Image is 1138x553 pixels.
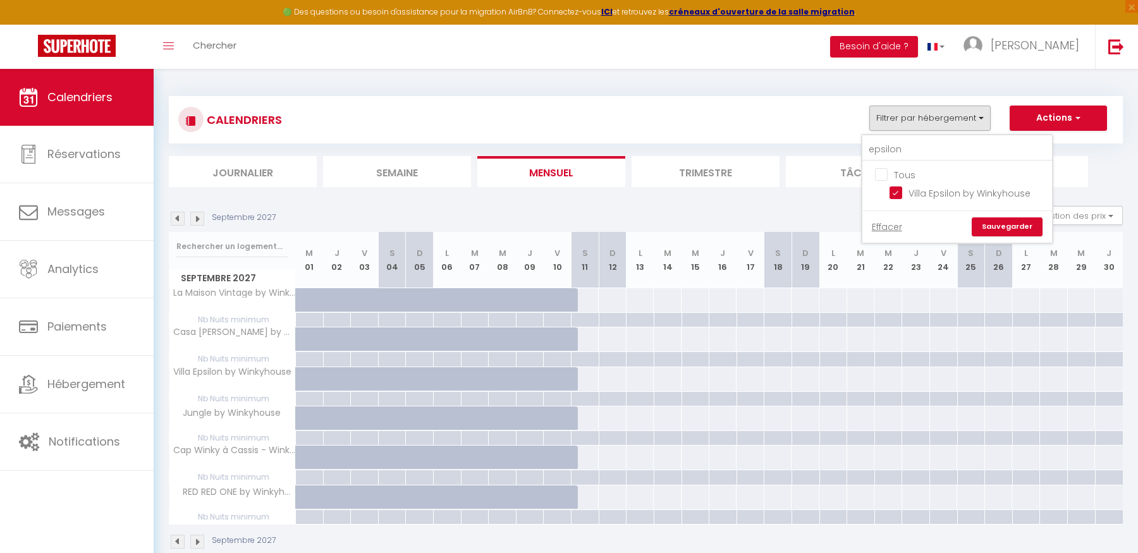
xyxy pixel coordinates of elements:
[802,247,809,259] abbr: D
[914,247,919,259] abbr: J
[972,217,1043,236] a: Sauvegarder
[599,232,627,288] th: 12
[1108,39,1124,54] img: logout
[632,156,780,187] li: Trimestre
[296,232,324,288] th: 01
[872,220,902,234] a: Effacer
[1012,232,1040,288] th: 27
[930,232,958,288] th: 24
[378,232,406,288] th: 04
[682,232,709,288] th: 15
[737,232,764,288] th: 17
[709,232,737,288] th: 16
[991,37,1079,53] span: [PERSON_NAME]
[516,232,544,288] th: 09
[669,6,855,17] a: créneaux d'ouverture de la salle migration
[819,232,847,288] th: 20
[171,367,291,377] span: Villa Epsilon by Winkyhouse
[212,212,276,224] p: Septembre 2027
[193,39,236,52] span: Chercher
[1040,232,1068,288] th: 28
[47,146,121,162] span: Réservations
[1077,247,1085,259] abbr: M
[957,232,985,288] th: 25
[985,232,1013,288] th: 26
[861,134,1053,244] div: Filtrer par hébergement
[47,319,107,334] span: Paiements
[477,156,625,187] li: Mensuel
[461,232,489,288] th: 07
[171,327,298,337] span: Casa [PERSON_NAME] by Winkyhouse
[764,232,792,288] th: 18
[171,288,298,298] span: La Maison Vintage by Winkyhouse
[305,247,313,259] abbr: M
[204,106,282,134] h3: CALENDRIERS
[874,232,902,288] th: 22
[857,247,864,259] abbr: M
[1029,206,1123,225] button: Gestion des prix
[902,232,930,288] th: 23
[499,247,506,259] abbr: M
[445,247,449,259] abbr: L
[169,392,295,406] span: Nb Nuits minimum
[169,510,295,524] span: Nb Nuits minimum
[609,247,616,259] abbr: D
[544,232,572,288] th: 10
[1106,247,1111,259] abbr: J
[434,232,462,288] th: 06
[183,25,246,69] a: Chercher
[323,156,471,187] li: Semaine
[1010,106,1107,131] button: Actions
[1050,247,1058,259] abbr: M
[627,232,654,288] th: 13
[582,247,588,259] abbr: S
[171,485,298,499] span: RED RED ONE by Winkyhouse
[169,470,295,484] span: Nb Nuits minimum
[176,235,288,258] input: Rechercher un logement...
[171,406,284,420] span: Jungle by Winkyhouse
[169,431,295,445] span: Nb Nuits minimum
[38,35,116,57] img: Super Booking
[884,247,892,259] abbr: M
[527,247,532,259] abbr: J
[47,261,99,277] span: Analytics
[351,232,379,288] th: 03
[49,434,120,449] span: Notifications
[664,247,671,259] abbr: M
[654,232,682,288] th: 14
[692,247,699,259] abbr: M
[323,232,351,288] th: 02
[471,247,479,259] abbr: M
[601,6,613,17] a: ICI
[169,352,295,366] span: Nb Nuits minimum
[847,232,875,288] th: 21
[830,36,918,58] button: Besoin d'aide ?
[869,106,991,131] button: Filtrer par hébergement
[639,247,642,259] abbr: L
[212,535,276,547] p: Septembre 2027
[775,247,781,259] abbr: S
[954,25,1095,69] a: ... [PERSON_NAME]
[554,247,560,259] abbr: V
[334,247,340,259] abbr: J
[47,204,105,219] span: Messages
[489,232,517,288] th: 08
[968,247,974,259] abbr: S
[169,313,295,327] span: Nb Nuits minimum
[169,156,317,187] li: Journalier
[720,247,725,259] abbr: J
[941,247,946,259] abbr: V
[47,89,113,105] span: Calendriers
[171,446,298,455] span: Cap Winky à Cassis - Winkyhouse
[169,269,295,288] span: Septembre 2027
[47,376,125,392] span: Hébergement
[831,247,835,259] abbr: L
[786,156,934,187] li: Tâches
[406,232,434,288] th: 05
[389,247,395,259] abbr: S
[964,36,982,55] img: ...
[1095,232,1123,288] th: 30
[417,247,423,259] abbr: D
